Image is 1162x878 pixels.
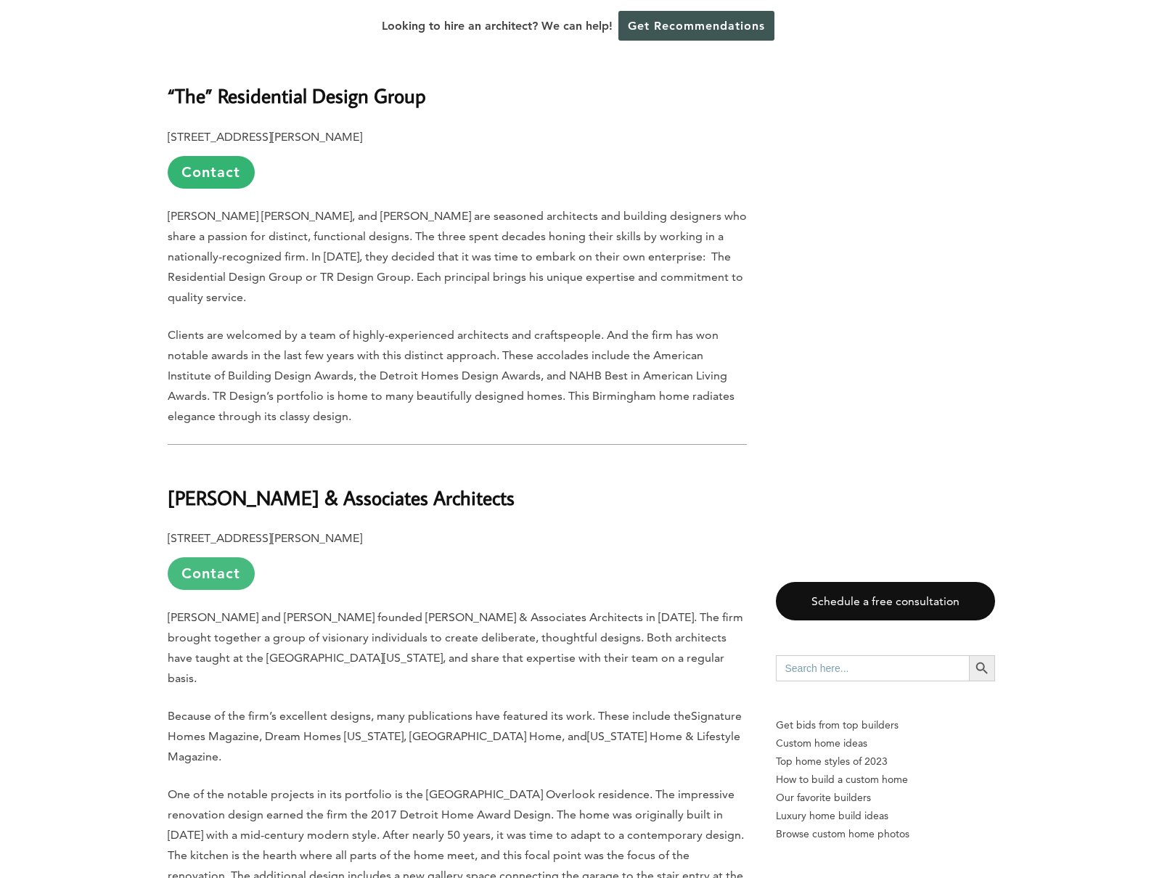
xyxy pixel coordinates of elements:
input: Search here... [776,655,969,681]
a: Luxury home build ideas [776,807,995,825]
b: [STREET_ADDRESS][PERSON_NAME] [168,531,362,545]
b: “The” Residential Design Group [168,83,426,108]
a: Browse custom home photos [776,825,995,843]
a: Contact [168,557,255,590]
a: How to build a custom home [776,771,995,789]
span: Because of the firm’s excellent designs, many publications have featured its work. These include the [168,709,691,723]
span: , and [562,729,587,743]
b: [PERSON_NAME] & Associates Architects [168,485,515,510]
a: Get Recommendations [618,11,774,41]
a: Our favorite builders [776,789,995,807]
a: Top home styles of 2023 [776,752,995,771]
a: Schedule a free consultation [776,582,995,620]
svg: Search [974,660,990,676]
span: Clients are welcomed by a team of highly-experienced architects and craftspeople. And the firm ha... [168,328,735,423]
b: [STREET_ADDRESS][PERSON_NAME] [168,130,362,144]
a: Contact [168,156,255,189]
a: Custom home ideas [776,734,995,752]
span: . [218,750,221,763]
span: [PERSON_NAME] and [PERSON_NAME] founded [PERSON_NAME] & Associates Architects in [DATE]. The firm... [168,610,743,685]
p: Get bids from top builders [776,716,995,734]
span: [PERSON_NAME] [PERSON_NAME], and [PERSON_NAME] are seasoned architects and building designers who... [168,209,747,304]
iframe: Drift Widget Chat Controller [883,774,1145,861]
